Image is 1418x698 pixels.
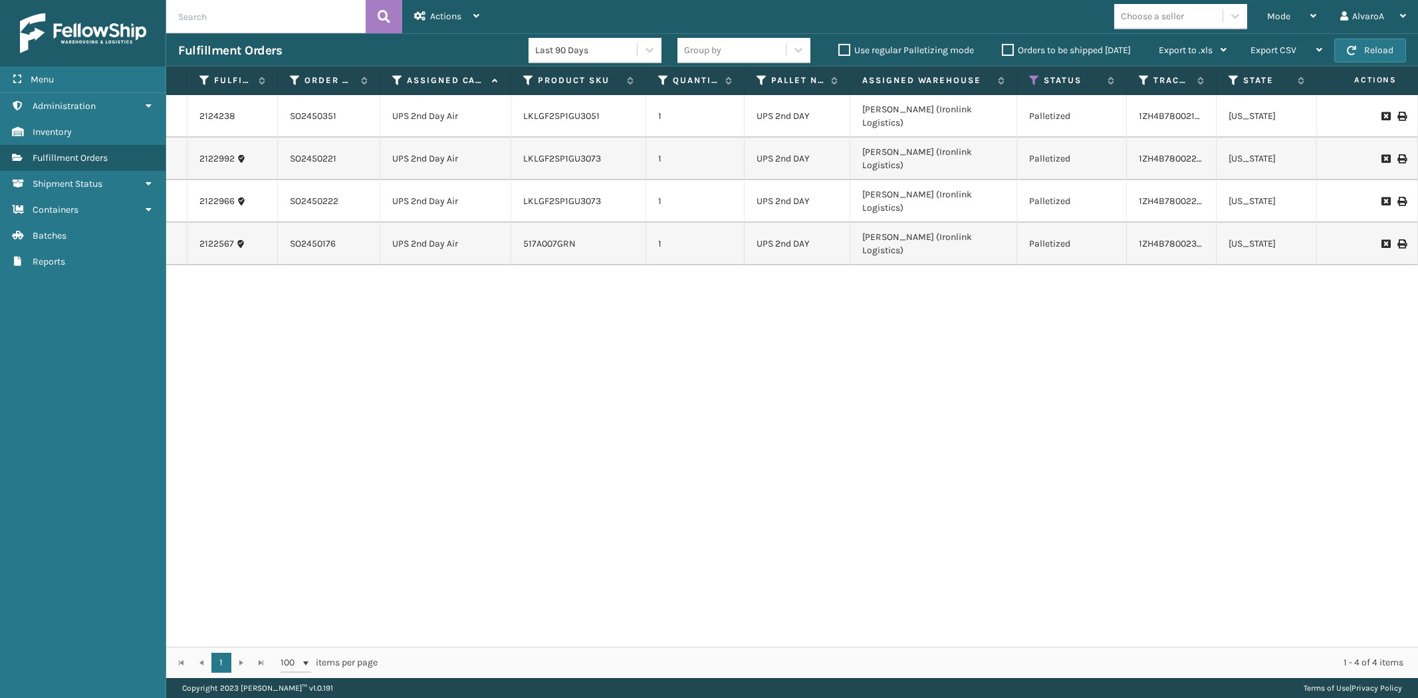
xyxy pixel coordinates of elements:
a: 2122567 [199,237,234,251]
a: 1ZH4B7800217963318 [1139,110,1230,122]
td: [US_STATE] [1217,180,1317,223]
td: SO2450221 [278,138,380,180]
div: Group by [684,43,721,57]
span: 100 [281,656,300,669]
td: [PERSON_NAME] (Ironlink Logistics) [850,223,1017,265]
td: [PERSON_NAME] (Ironlink Logistics) [850,180,1017,223]
label: Status [1044,74,1101,86]
a: LKLGF2SP1GU3073 [523,195,601,207]
span: Inventory [33,126,72,138]
span: Batches [33,230,66,241]
a: Privacy Policy [1352,683,1402,693]
i: Request to Be Cancelled [1381,154,1389,164]
span: Actions [1312,69,1405,91]
td: [PERSON_NAME] (Ironlink Logistics) [850,95,1017,138]
a: LKLGF2SP1GU3073 [523,153,601,164]
span: items per page [281,653,378,673]
div: | [1304,678,1402,698]
span: Shipment Status [33,178,102,189]
td: UPS 2nd DAY [745,95,850,138]
td: [US_STATE] [1217,95,1317,138]
label: Use regular Palletizing mode [838,45,974,56]
a: 2122966 [199,195,235,208]
button: Reload [1334,39,1406,62]
label: Fulfillment Order Id [214,74,252,86]
i: Print Label [1397,197,1405,206]
a: LKLGF2SP1GU3051 [523,110,600,122]
td: UPS 2nd Day Air [380,95,511,138]
td: UPS 2nd DAY [745,180,850,223]
label: Tracking Number [1153,74,1191,86]
i: Request to Be Cancelled [1381,197,1389,206]
td: [PERSON_NAME] (Ironlink Logistics) [850,138,1017,180]
i: Print Label [1397,154,1405,164]
td: 1 [646,223,745,265]
a: 1ZH4B7800224187028 [1139,153,1233,164]
td: UPS 2nd Day Air [380,138,511,180]
td: UPS 2nd Day Air [380,223,511,265]
span: Containers [33,204,78,215]
td: Palletized [1017,138,1127,180]
td: [US_STATE] [1217,138,1317,180]
span: Reports [33,256,65,267]
td: 1 [646,95,745,138]
td: Palletized [1017,95,1127,138]
td: UPS 2nd DAY [745,138,850,180]
td: SO2450222 [278,180,380,223]
a: 517A007GRN [523,238,576,249]
a: 1 [211,653,231,673]
i: Print Label [1397,112,1405,121]
label: State [1243,74,1291,86]
label: Order Number [304,74,354,86]
p: Copyright 2023 [PERSON_NAME]™ v 1.0.191 [182,678,333,698]
label: Pallet Name [771,74,824,86]
a: 2122992 [199,152,235,166]
img: logo [20,13,146,53]
span: Menu [31,74,54,85]
td: SO2450176 [278,223,380,265]
label: Quantity [673,74,719,86]
label: Product SKU [538,74,620,86]
i: Print Label [1397,239,1405,249]
div: Choose a seller [1121,9,1184,23]
div: Last 90 Days [535,43,638,57]
a: 1ZH4B7800233620603 [1139,238,1234,249]
label: Assigned Carrier Service [407,74,485,86]
span: Export to .xls [1159,45,1213,56]
td: SO2450351 [278,95,380,138]
a: 1ZH4B7800226333633 [1139,195,1234,207]
td: [US_STATE] [1217,223,1317,265]
label: Assigned Warehouse [862,74,991,86]
td: UPS 2nd Day Air [380,180,511,223]
td: UPS 2nd DAY [745,223,850,265]
td: 1 [646,180,745,223]
label: Orders to be shipped [DATE] [1002,45,1131,56]
td: 1 [646,138,745,180]
span: Export CSV [1250,45,1296,56]
span: Mode [1267,11,1290,22]
td: Palletized [1017,180,1127,223]
td: Palletized [1017,223,1127,265]
div: 1 - 4 of 4 items [396,656,1403,669]
span: Administration [33,100,96,112]
h3: Fulfillment Orders [178,43,282,58]
i: Request to Be Cancelled [1381,239,1389,249]
span: Actions [430,11,461,22]
a: 2124238 [199,110,235,123]
span: Fulfillment Orders [33,152,108,164]
a: Terms of Use [1304,683,1350,693]
i: Request to Be Cancelled [1381,112,1389,121]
